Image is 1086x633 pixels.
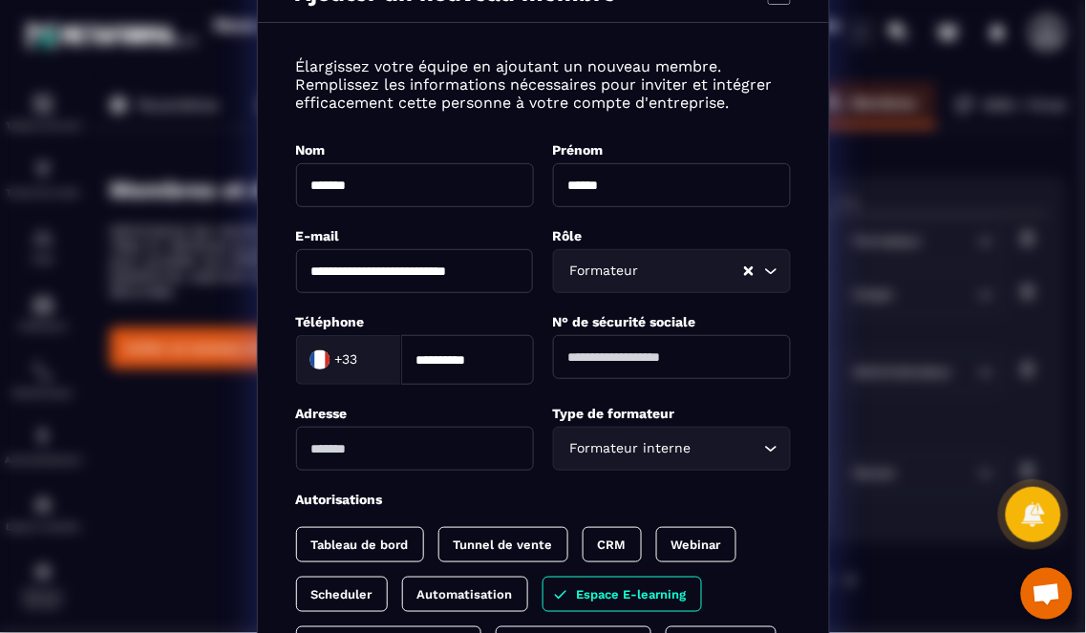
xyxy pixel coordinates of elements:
[362,346,381,374] input: Search for option
[296,314,365,329] label: Téléphone
[643,261,742,282] input: Search for option
[671,538,721,552] p: Webinar
[553,427,791,471] div: Search for option
[296,492,383,507] label: Autorisations
[311,538,409,552] p: Tableau de bord
[417,587,513,601] p: Automatisation
[301,341,339,379] img: Country Flag
[553,142,604,158] label: Prénom
[311,587,373,601] p: Scheduler
[553,314,696,329] label: N° de sécurité sociale
[334,350,357,369] span: +33
[553,228,583,243] label: Rôle
[744,264,754,279] button: Clear Selected
[553,406,675,421] label: Type de formateur
[1021,568,1073,620] a: Ouvrir le chat
[598,538,627,552] p: CRM
[296,406,348,421] label: Adresse
[296,228,340,243] label: E-mail
[577,587,687,601] p: Espace E-learning
[565,438,695,459] span: Formateur interne
[695,438,759,459] input: Search for option
[553,249,791,293] div: Search for option
[296,335,401,385] div: Search for option
[296,57,791,112] p: Élargissez votre équipe en ajoutant un nouveau membre. Remplissez les informations nécessaires po...
[296,142,326,158] label: Nom
[454,538,553,552] p: Tunnel de vente
[565,261,643,282] span: Formateur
